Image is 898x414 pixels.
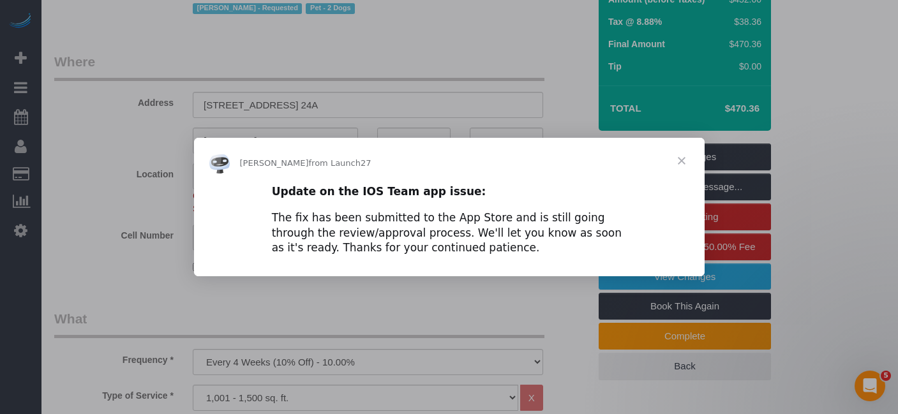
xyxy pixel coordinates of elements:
span: [PERSON_NAME] [240,158,309,168]
img: Profile image for Ellie [209,153,230,174]
div: The fix has been submitted to the App Store and is still going through the review/approval proces... [272,211,627,256]
b: Update on the IOS Team app issue: [272,185,486,198]
span: from Launch27 [309,158,371,168]
span: Close [659,138,705,184]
